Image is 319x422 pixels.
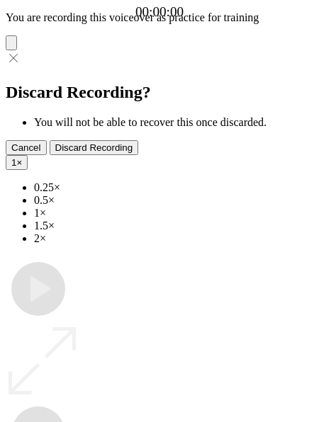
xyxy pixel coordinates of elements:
li: 1× [34,207,313,219]
button: Discard Recording [50,140,139,155]
li: 0.25× [34,181,313,194]
li: 0.5× [34,194,313,207]
span: 1 [11,157,16,168]
li: You will not be able to recover this once discarded. [34,116,313,129]
h2: Discard Recording? [6,83,313,102]
button: Cancel [6,140,47,155]
a: 00:00:00 [135,4,184,20]
li: 1.5× [34,219,313,232]
p: You are recording this voiceover as practice for training [6,11,313,24]
li: 2× [34,232,313,245]
button: 1× [6,155,28,170]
